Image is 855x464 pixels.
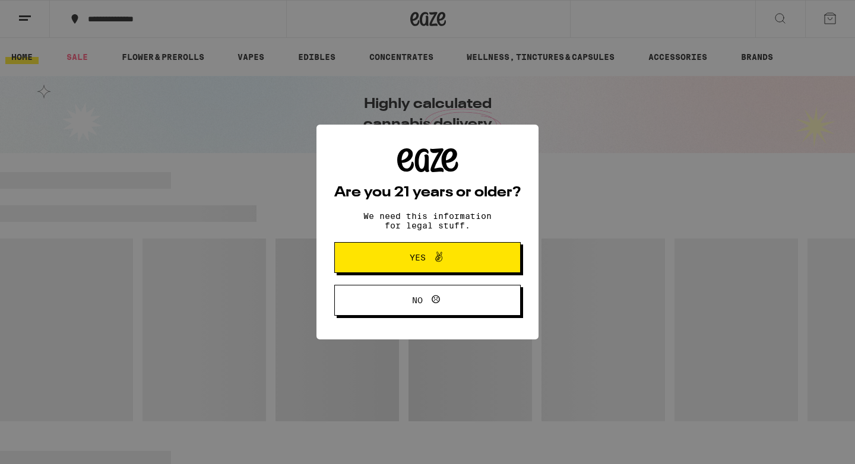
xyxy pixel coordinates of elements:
[334,242,521,273] button: Yes
[412,296,423,304] span: No
[334,186,521,200] h2: Are you 21 years or older?
[7,8,85,18] span: Hi. Need any help?
[410,253,426,262] span: Yes
[353,211,502,230] p: We need this information for legal stuff.
[334,285,521,316] button: No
